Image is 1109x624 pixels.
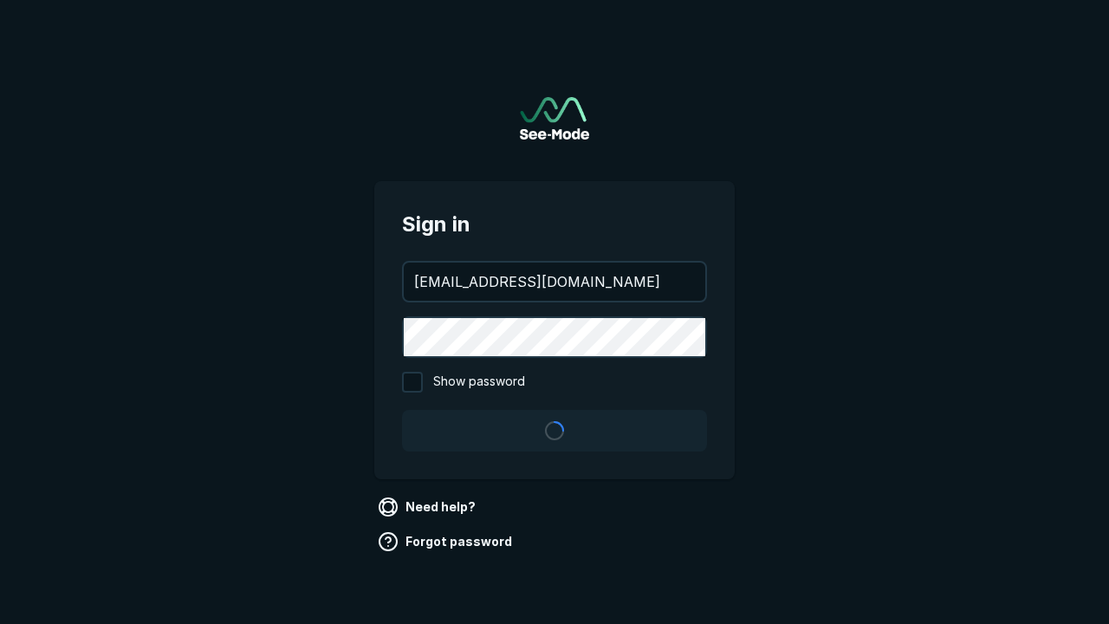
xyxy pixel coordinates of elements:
input: your@email.com [404,263,705,301]
a: Go to sign in [520,97,589,140]
span: Sign in [402,209,707,240]
span: Show password [433,372,525,393]
a: Forgot password [374,528,519,556]
img: See-Mode Logo [520,97,589,140]
a: Need help? [374,493,483,521]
